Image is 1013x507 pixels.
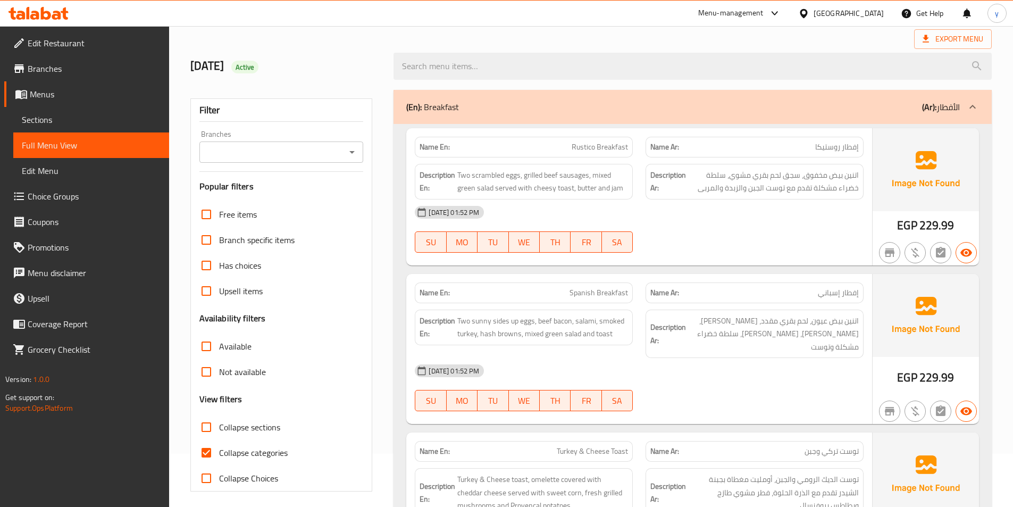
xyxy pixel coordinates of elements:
span: Edit Restaurant [28,37,161,49]
a: Support.OpsPlatform [5,401,73,415]
span: Choice Groups [28,190,161,203]
a: Branches [4,56,169,81]
span: Promotions [28,241,161,254]
span: Menus [30,88,161,101]
p: الأفطار [922,101,960,113]
button: Not branch specific item [879,242,900,263]
span: FR [575,393,597,409]
a: Grocery Checklist [4,337,169,362]
div: Active [231,61,259,73]
button: Not has choices [930,401,951,422]
h3: Popular filters [199,180,364,193]
a: Menu disclaimer [4,260,169,286]
button: WE [509,231,540,253]
a: Coverage Report [4,311,169,337]
span: WE [513,393,535,409]
span: y [995,7,999,19]
span: WE [513,235,535,250]
strong: Name Ar: [650,142,679,153]
span: Free items [219,208,257,221]
a: Edit Restaurant [4,30,169,56]
span: TU [482,393,504,409]
strong: Description Ar: [650,480,686,506]
strong: Description En: [420,480,455,506]
button: TU [478,390,508,411]
strong: Name En: [420,142,450,153]
span: 1.0.0 [33,372,49,386]
button: Not branch specific item [879,401,900,422]
img: Ae5nvW7+0k+MAAAAAElFTkSuQmCC [873,274,979,357]
span: TH [544,393,566,409]
button: Purchased item [905,242,926,263]
span: EGP [897,367,917,388]
span: Two scrambled eggs, grilled beef sausages, mixed green salad served with cheesy toast, butter and... [457,169,628,195]
span: Grocery Checklist [28,343,161,356]
span: اتنين بيض مخفوق، سجق لحم بقري مشوي، سلطة خضراء مشكلة تقدم مع توست الجبن والزبدة والمربى [688,169,859,195]
strong: Description Ar: [650,169,686,195]
span: اتنين بيض عيون، لحم بقري مقدد، سلامي، ديك رومي مدخن، هاش براونز، سلطة خضراء مشكلة وتوست [688,314,859,354]
button: Available [956,401,977,422]
span: إفطار روستيكا [815,142,859,153]
button: MO [447,390,478,411]
input: search [394,53,992,80]
button: SU [415,390,446,411]
strong: Name Ar: [650,287,679,298]
div: Filter [199,99,364,122]
button: SA [602,390,633,411]
span: Has choices [219,259,261,272]
button: FR [571,390,601,411]
b: (En): [406,99,422,115]
span: MO [451,393,473,409]
a: Choice Groups [4,184,169,209]
span: Available [219,340,252,353]
span: Collapse Choices [219,472,278,485]
span: Export Menu [923,32,983,46]
span: Branches [28,62,161,75]
span: MO [451,235,473,250]
strong: Description En: [420,169,455,195]
span: Branch specific items [219,234,295,246]
a: Sections [13,107,169,132]
strong: Name Ar: [650,446,679,457]
div: (En): Breakfast(Ar):الأفطار [394,90,992,124]
button: FR [571,231,601,253]
a: Coupons [4,209,169,235]
span: TH [544,235,566,250]
span: TU [482,235,504,250]
strong: Name En: [420,287,450,298]
p: Breakfast [406,101,459,113]
button: Not has choices [930,242,951,263]
span: Active [231,62,259,72]
span: Export Menu [914,29,992,49]
h3: Availability filters [199,312,266,325]
span: Coverage Report [28,318,161,330]
strong: Name En: [420,446,450,457]
button: Purchased item [905,401,926,422]
span: Turkey & Cheese Toast [557,446,628,457]
button: TU [478,231,508,253]
span: 229.99 [919,367,955,388]
span: Sections [22,113,161,126]
span: SU [420,393,442,409]
img: Ae5nvW7+0k+MAAAAAElFTkSuQmCC [873,128,979,211]
a: Menus [4,81,169,107]
span: Menu disclaimer [28,267,161,279]
button: TH [540,390,571,411]
span: 229.99 [919,215,955,236]
span: Not available [219,365,266,378]
span: Full Menu View [22,139,161,152]
span: Version: [5,372,31,386]
span: SA [606,235,629,250]
span: Spanish Breakfast [570,287,628,298]
b: (Ar): [922,99,936,115]
button: TH [540,231,571,253]
div: Menu-management [698,7,764,20]
span: SA [606,393,629,409]
a: Full Menu View [13,132,169,158]
span: FR [575,235,597,250]
span: Rustico Breakfast [572,142,628,153]
strong: Description Ar: [650,321,686,347]
span: SU [420,235,442,250]
a: Upsell [4,286,169,311]
a: Promotions [4,235,169,260]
